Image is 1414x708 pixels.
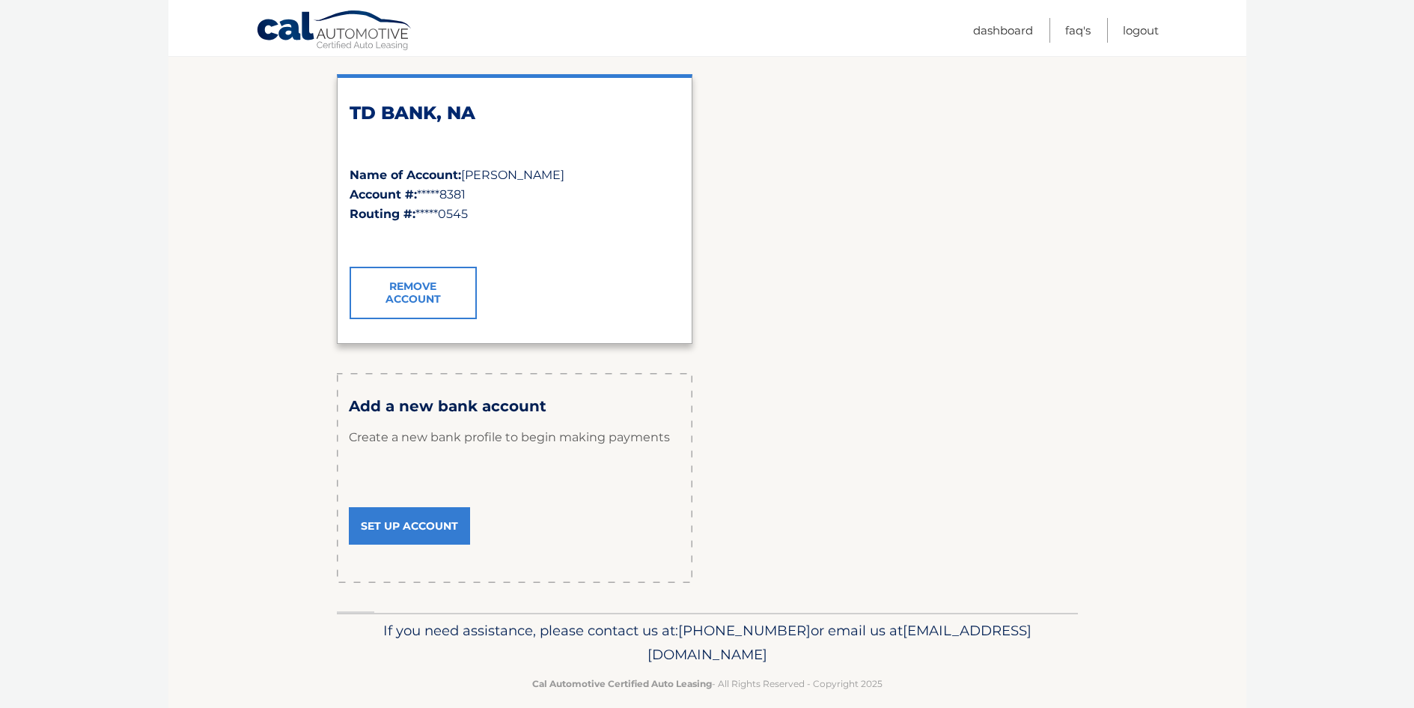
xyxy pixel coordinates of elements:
[349,397,680,416] h3: Add a new bank account
[350,267,477,319] a: Remove Account
[350,232,359,246] span: ✓
[349,415,680,460] p: Create a new bank profile to begin making payments
[350,168,461,182] strong: Name of Account:
[347,676,1068,692] p: - All Rights Reserved - Copyright 2025
[973,18,1033,43] a: Dashboard
[350,187,417,202] strong: Account #:
[532,678,712,689] strong: Cal Automotive Certified Auto Leasing
[347,619,1068,667] p: If you need assistance, please contact us at: or email us at
[461,168,564,182] span: [PERSON_NAME]
[350,207,415,221] strong: Routing #:
[256,10,413,53] a: Cal Automotive
[1123,18,1159,43] a: Logout
[647,622,1031,663] span: [EMAIL_ADDRESS][DOMAIN_NAME]
[349,507,470,545] a: Set Up Account
[1065,18,1091,43] a: FAQ's
[678,622,811,639] span: [PHONE_NUMBER]
[350,102,680,124] h2: TD BANK, NA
